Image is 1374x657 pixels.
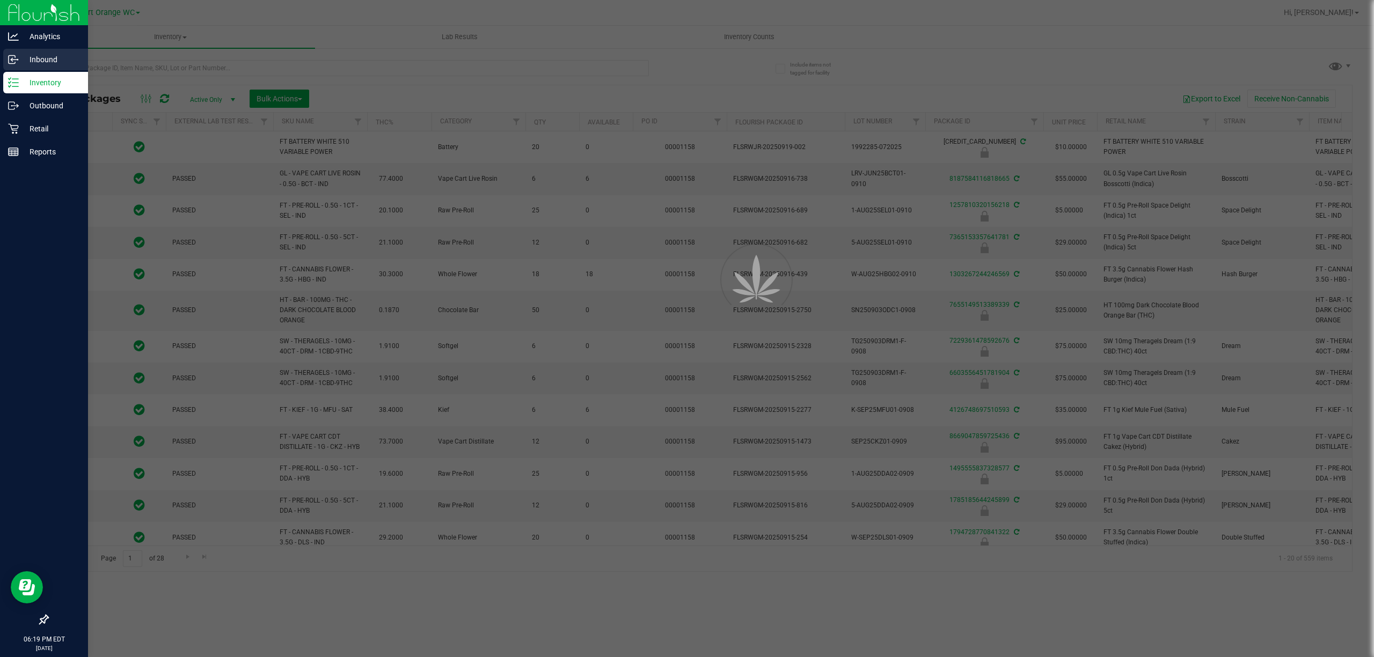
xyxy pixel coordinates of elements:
[19,30,83,43] p: Analytics
[8,31,19,42] inline-svg: Analytics
[19,122,83,135] p: Retail
[5,644,83,652] p: [DATE]
[5,634,83,644] p: 06:19 PM EDT
[8,100,19,111] inline-svg: Outbound
[8,54,19,65] inline-svg: Inbound
[8,123,19,134] inline-svg: Retail
[19,76,83,89] p: Inventory
[8,146,19,157] inline-svg: Reports
[19,145,83,158] p: Reports
[19,53,83,66] p: Inbound
[19,99,83,112] p: Outbound
[11,571,43,603] iframe: Resource center
[8,77,19,88] inline-svg: Inventory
